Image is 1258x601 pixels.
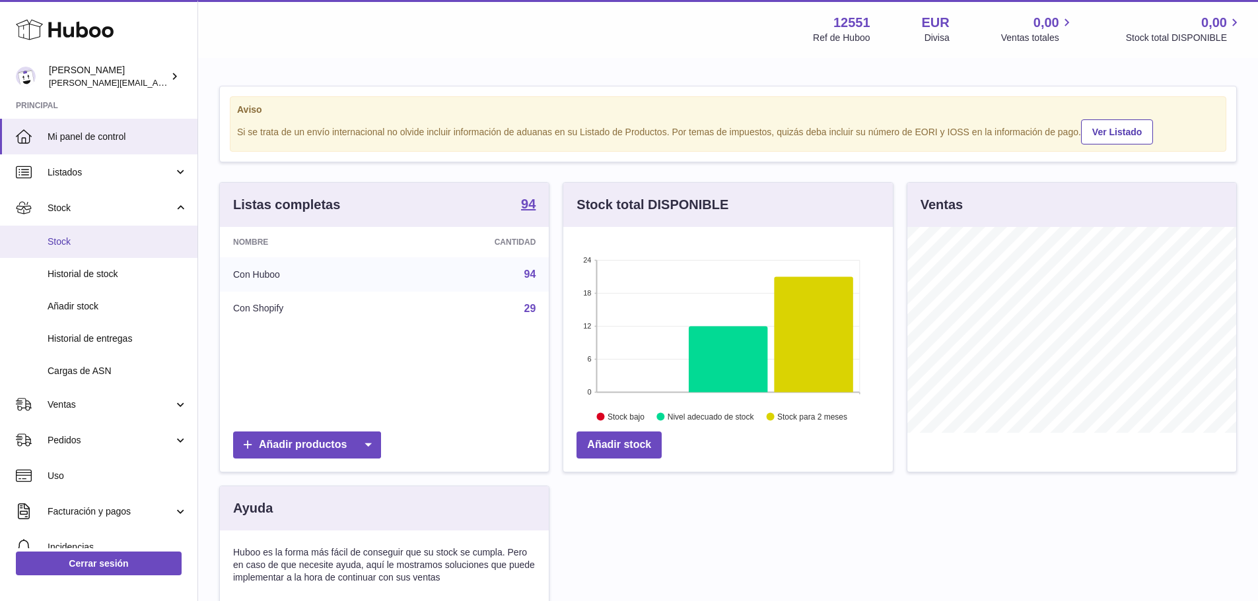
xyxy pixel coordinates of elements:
[48,541,188,554] span: Incidencias
[1201,14,1227,32] span: 0,00
[833,14,870,32] strong: 12551
[48,300,188,313] span: Añadir stock
[220,292,395,326] td: Con Shopify
[1126,14,1242,44] a: 0,00 Stock total DISPONIBLE
[668,412,755,422] text: Nivel adecuado de stock
[584,322,592,330] text: 12
[524,303,536,314] a: 29
[577,431,662,459] a: Añadir stock
[48,332,188,345] span: Historial de entregas
[16,552,182,575] a: Cerrar sesión
[233,546,536,584] p: Huboo es la forma más fácil de conseguir que su stock se cumpla. Pero en caso de que necesite ayu...
[233,196,340,214] h3: Listas completas
[49,64,168,89] div: [PERSON_NAME]
[608,412,645,422] text: Stock bajo
[48,131,188,143] span: Mi panel de control
[16,67,36,86] img: gerardo.montoiro@cleverenterprise.es
[813,32,870,44] div: Ref de Huboo
[48,268,188,280] span: Historial de stock
[220,227,395,257] th: Nombre
[48,365,188,377] span: Cargas de ASN
[584,256,592,264] text: 24
[49,77,335,88] span: [PERSON_NAME][EMAIL_ADDRESS][PERSON_NAME][DOMAIN_NAME]
[233,499,273,517] h3: Ayuda
[1001,32,1074,44] span: Ventas totales
[48,398,174,411] span: Ventas
[925,32,950,44] div: Divisa
[48,505,174,518] span: Facturación y pagos
[584,289,592,297] text: 18
[521,197,536,210] strong: 94
[922,14,950,32] strong: EUR
[588,388,592,396] text: 0
[48,166,174,179] span: Listados
[524,269,536,280] a: 94
[48,202,174,214] span: Stock
[395,227,549,257] th: Cantidad
[48,470,188,482] span: Uso
[1033,14,1059,32] span: 0,00
[233,431,381,459] a: Añadir productos
[1126,32,1242,44] span: Stock total DISPONIBLE
[1001,14,1074,44] a: 0,00 Ventas totales
[521,197,536,213] a: 94
[588,355,592,363] text: 6
[237,104,1219,116] strong: Aviso
[921,196,963,214] h3: Ventas
[48,236,188,248] span: Stock
[577,196,728,214] h3: Stock total DISPONIBLE
[220,257,395,292] td: Con Huboo
[1081,119,1153,144] a: Ver Listado
[237,117,1219,144] div: Si se trata de un envío internacional no olvide incluir información de aduanas en su Listado de P...
[48,434,174,447] span: Pedidos
[777,412,847,422] text: Stock para 2 meses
